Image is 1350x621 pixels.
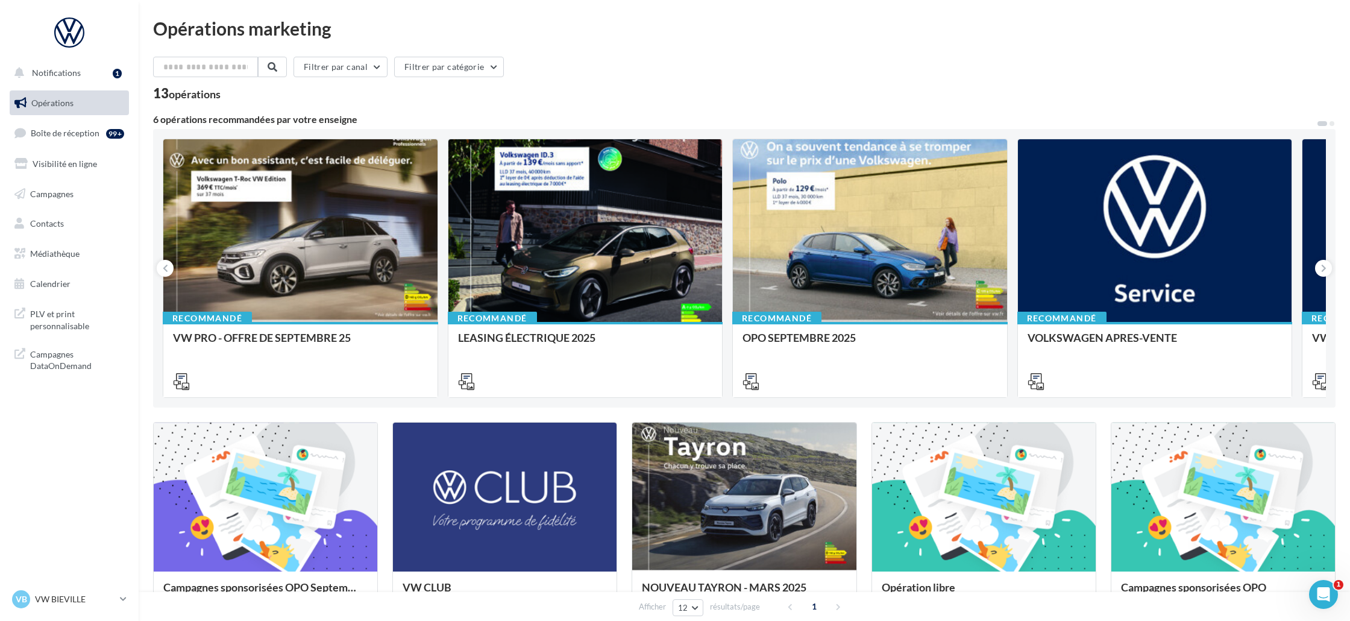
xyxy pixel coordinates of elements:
button: Filtrer par catégorie [394,57,504,77]
a: VB VW BIEVILLE [10,588,129,611]
div: Opération libre [882,581,1086,605]
span: Boîte de réception [31,128,99,138]
div: opérations [169,89,221,99]
div: NOUVEAU TAYRON - MARS 2025 [642,581,846,605]
div: Campagnes sponsorisées OPO [1121,581,1325,605]
span: 12 [678,603,688,613]
span: Calendrier [30,279,71,289]
span: résultats/page [710,601,760,613]
div: LEASING ÉLECTRIQUE 2025 [458,332,713,356]
span: Campagnes DataOnDemand [30,346,124,372]
div: Recommandé [448,312,537,325]
a: Opérations [7,90,131,116]
iframe: Intercom live chat [1309,580,1338,609]
a: PLV et print personnalisable [7,301,131,336]
div: Recommandé [732,312,821,325]
div: 6 opérations recommandées par votre enseigne [153,115,1316,124]
span: Visibilité en ligne [33,159,97,169]
div: 1 [113,69,122,78]
div: VW PRO - OFFRE DE SEPTEMBRE 25 [173,332,428,356]
span: VB [16,593,27,605]
div: VW CLUB [403,581,607,605]
div: Recommandé [163,312,252,325]
div: Campagnes sponsorisées OPO Septembre [163,581,368,605]
a: Calendrier [7,271,131,297]
a: Boîte de réception99+ [7,120,131,146]
div: OPO SEPTEMBRE 2025 [742,332,997,356]
span: Notifications [32,68,81,78]
span: 1 [805,597,824,616]
button: 12 [673,599,703,616]
button: Notifications 1 [7,60,127,86]
span: Campagnes [30,188,74,198]
a: Contacts [7,211,131,236]
div: Opérations marketing [153,19,1336,37]
span: 1 [1334,580,1343,590]
div: 99+ [106,129,124,139]
div: VOLKSWAGEN APRES-VENTE [1028,332,1282,356]
span: Afficher [639,601,666,613]
span: Opérations [31,98,74,108]
a: Campagnes DataOnDemand [7,341,131,377]
span: Contacts [30,218,64,229]
button: Filtrer par canal [294,57,388,77]
p: VW BIEVILLE [35,593,115,605]
span: Médiathèque [30,248,80,259]
div: Recommandé [1017,312,1107,325]
a: Campagnes [7,181,131,207]
div: 13 [153,87,221,100]
span: PLV et print personnalisable [30,306,124,332]
a: Médiathèque [7,241,131,266]
a: Visibilité en ligne [7,151,131,177]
